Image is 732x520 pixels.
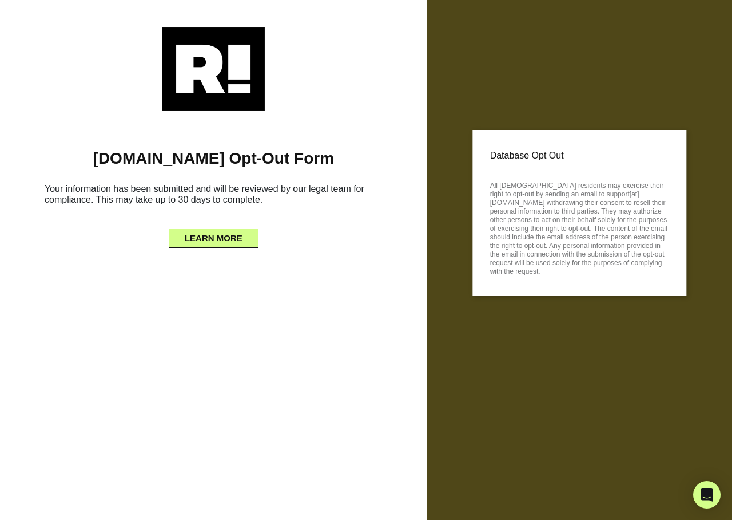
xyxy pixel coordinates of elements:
p: All [DEMOGRAPHIC_DATA] residents may exercise their right to opt-out by sending an email to suppo... [490,178,669,276]
h1: [DOMAIN_NAME] Opt-Out Form [17,149,410,168]
div: Open Intercom Messenger [693,481,721,509]
a: LEARN MORE [169,230,258,239]
img: Retention.com [162,27,265,111]
h6: Your information has been submitted and will be reviewed by our legal team for compliance. This m... [17,179,410,214]
p: Database Opt Out [490,147,669,164]
button: LEARN MORE [169,229,258,248]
